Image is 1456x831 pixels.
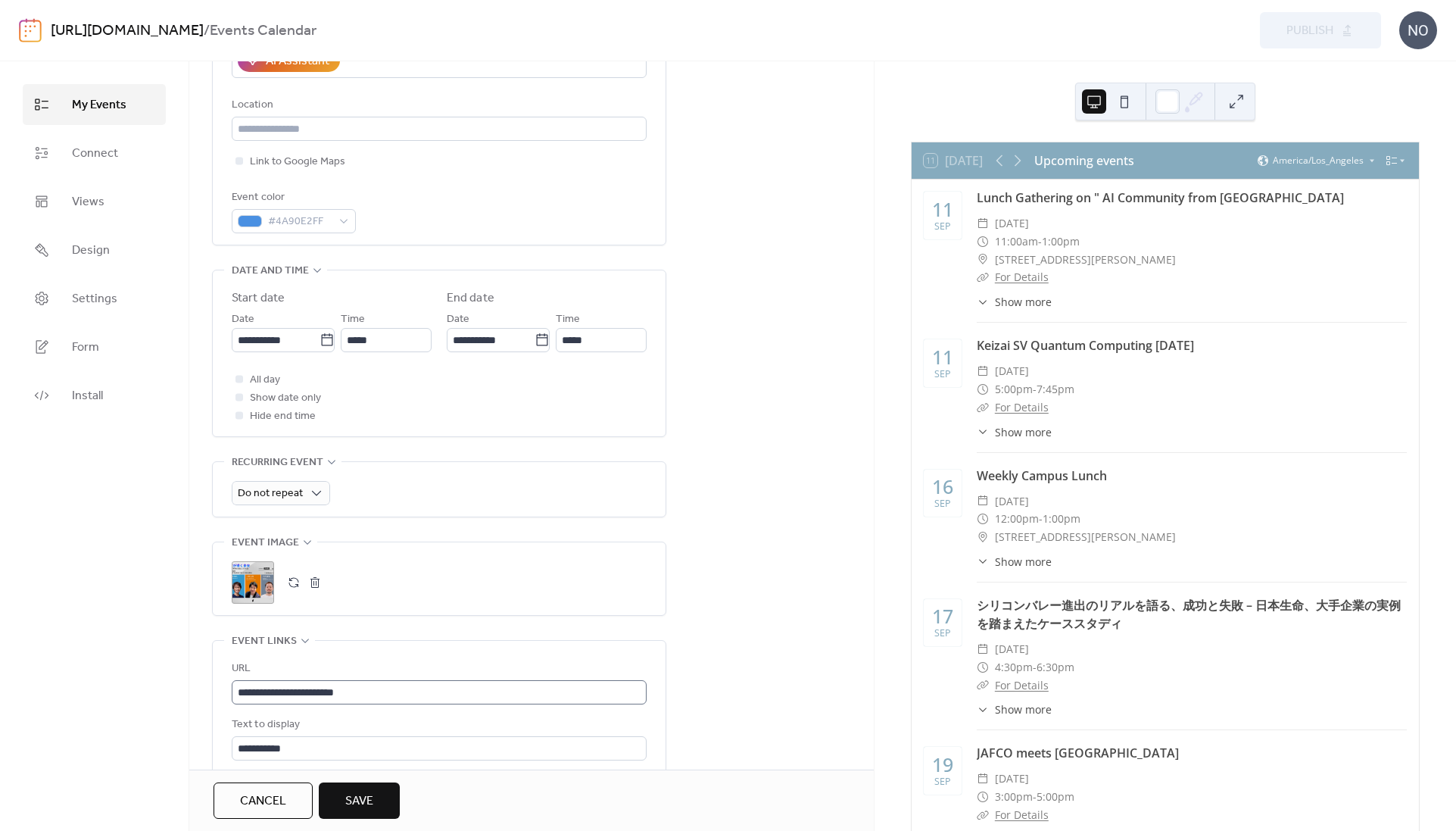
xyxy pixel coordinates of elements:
span: My Events [72,96,126,114]
a: For Details [995,678,1049,692]
button: ​Show more [977,424,1052,440]
div: Weekly Campus Lunch [977,467,1407,485]
a: JAFCO meets [GEOGRAPHIC_DATA] [977,745,1179,761]
span: - [1033,380,1037,398]
div: Sep [934,222,951,232]
b: Events Calendar [210,17,316,45]
span: Settings [72,290,117,308]
button: Save [319,783,400,819]
span: 1:00pm [1042,233,1080,251]
div: ​ [977,214,989,233]
span: [DATE] [995,770,1029,788]
div: ​ [977,362,989,380]
b: / [204,17,210,45]
a: Install [23,375,166,416]
span: 7:45pm [1037,380,1074,398]
a: [URL][DOMAIN_NAME] [51,17,204,45]
span: Link to Google Maps [250,153,345,171]
div: Event color [232,189,353,207]
span: Design [72,242,110,260]
span: - [1033,788,1037,806]
div: ​ [977,676,989,695]
span: 3:00pm [995,788,1033,806]
div: ​ [977,770,989,788]
div: Location [232,96,644,114]
span: Do not repeat [238,483,303,504]
a: Connect [23,133,166,173]
a: Form [23,326,166,367]
span: Time [556,311,580,329]
span: Date [447,311,469,329]
span: Install [72,387,103,405]
button: ​Show more [977,294,1052,310]
span: Date and time [232,262,309,280]
div: ​ [977,268,989,286]
a: Keizai SV Quantum Computing [DATE] [977,337,1194,354]
span: [STREET_ADDRESS][PERSON_NAME] [995,528,1176,546]
button: ​Show more [977,701,1052,717]
div: End date [447,289,494,308]
span: Event image [232,534,299,552]
div: 17 [932,607,953,626]
div: ​ [977,251,989,269]
div: NO [1399,11,1437,49]
a: For Details [995,808,1049,822]
div: ​ [977,554,989,570]
a: Views [23,181,166,222]
span: [DATE] [995,362,1029,380]
a: Design [23,230,166,270]
span: Cancel [240,792,286,811]
div: URL [232,660,644,678]
span: [STREET_ADDRESS][PERSON_NAME] [995,251,1176,269]
div: ​ [977,424,989,440]
span: - [1039,510,1043,528]
a: For Details [995,400,1049,414]
img: logo [19,18,42,42]
span: - [1033,658,1037,676]
div: 11 [932,200,953,219]
div: ​ [977,510,989,528]
div: Sep [934,499,951,509]
div: ​ [977,658,989,676]
div: Sep [934,629,951,639]
div: ​ [977,294,989,310]
button: AI Assistant [238,49,340,72]
span: America/Los_Angeles [1273,156,1364,165]
span: Show more [995,701,1052,717]
span: - [1038,233,1042,251]
span: Event links [232,633,297,651]
span: [DATE] [995,640,1029,658]
a: Cancel [214,783,313,819]
div: 11 [932,348,953,367]
div: ​ [977,492,989,511]
span: Views [72,193,104,211]
span: 12:00pm [995,510,1039,528]
div: ​ [977,701,989,717]
span: Connect [72,145,118,163]
span: 1:00pm [1043,510,1080,528]
span: 5:00pm [995,380,1033,398]
span: 11:00am [995,233,1038,251]
div: Start date [232,289,285,308]
span: 6:30pm [1037,658,1074,676]
div: AI Assistant [266,52,329,70]
div: 19 [932,755,953,774]
span: 4:30pm [995,658,1033,676]
span: Time [341,311,365,329]
span: Hide end time [250,408,316,426]
span: 5:00pm [1037,788,1074,806]
div: Text to display [232,716,644,734]
div: Sep [934,370,951,380]
div: ; [232,561,274,604]
span: Show more [995,294,1052,310]
div: ​ [977,788,989,806]
span: [DATE] [995,492,1029,511]
span: Recurring event [232,454,323,472]
span: [DATE] [995,214,1029,233]
div: ​ [977,380,989,398]
div: ​ [977,398,989,417]
a: Settings [23,278,166,319]
span: All day [250,371,280,389]
span: Show more [995,424,1052,440]
div: ​ [977,233,989,251]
